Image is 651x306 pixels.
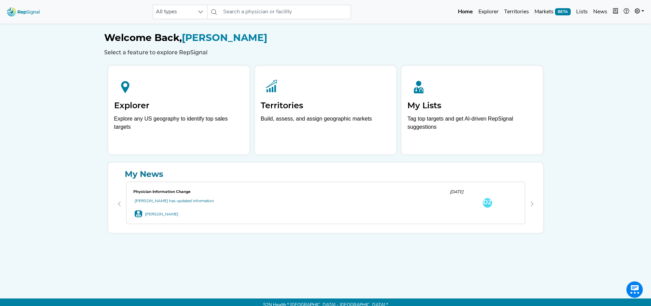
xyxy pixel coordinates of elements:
[261,115,390,135] p: Build, assess, and assign geographic markets
[153,5,194,19] span: All types
[255,66,396,154] a: TerritoriesBuild, assess, and assign geographic markets
[104,32,182,43] span: Welcome Back,
[455,5,476,19] a: Home
[501,5,532,19] a: Territories
[261,101,390,111] h2: Territories
[114,101,244,111] h2: Explorer
[573,5,591,19] a: Lists
[114,168,538,180] a: My News
[125,180,527,227] div: 0
[402,66,543,154] a: My ListsTag top targets and get AI-driven RepSignal suggestions
[220,5,351,19] input: Search a physician or facility
[407,115,537,135] p: Tag top targets and get AI-driven RepSignal suggestions
[145,212,178,217] a: [PERSON_NAME]
[555,8,571,15] span: BETA
[133,190,191,194] span: Physician Information Change
[483,198,492,208] div: DZ
[450,190,463,194] span: [DATE]
[114,115,244,131] div: Explore any US geography to identify top sales targets
[532,5,573,19] a: MarketsBETA
[104,32,547,44] h1: [PERSON_NAME]
[108,66,249,154] a: ExplorerExplore any US geography to identify top sales targets
[476,5,501,19] a: Explorer
[610,5,621,19] button: Intel Book
[135,199,214,203] a: [PERSON_NAME] has updated information
[104,49,547,56] h6: Select a feature to explore RepSignal
[591,5,610,19] a: News
[407,101,537,111] h2: My Lists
